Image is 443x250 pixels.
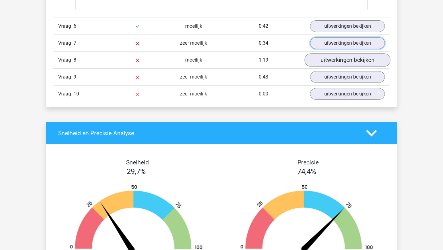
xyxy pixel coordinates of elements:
span: 29,7% [127,167,146,176]
span: 74,4% [297,167,316,176]
span: zeer moeilijk [180,91,207,97]
a: uitwerkingen bekijken [310,20,385,32]
span: 6 [74,23,76,29]
h4: Precisie [229,159,387,166]
span: 0:42 [259,23,268,29]
span: moeilijk [185,57,202,63]
span: Vraag [58,73,74,81]
span: Vraag [58,90,74,98]
span: 0:43 [259,74,268,80]
h4: Snelheid en Precisie Analyse [58,130,357,137]
a: uitwerkingen bekijken [310,88,385,100]
span: 7 [74,40,76,46]
span: 1:19 [259,57,268,63]
span: 0:34 [259,40,268,46]
span: Vraag [58,56,74,64]
a: uitwerkingen bekijken [310,71,385,83]
span: moeilijk [185,23,202,29]
span: Vraag [58,39,74,47]
span: 9 [74,74,76,80]
a: uitwerkingen bekijken [305,53,390,67]
span: zeer moeilijk [180,40,207,46]
a: uitwerkingen bekijken [310,37,385,49]
span: 10 [74,91,79,97]
span: 8 [74,57,76,63]
h4: Snelheid [58,159,217,166]
span: zeer moeilijk [180,74,207,80]
span: 0:00 [259,91,268,97]
span: Vraag [58,22,74,30]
